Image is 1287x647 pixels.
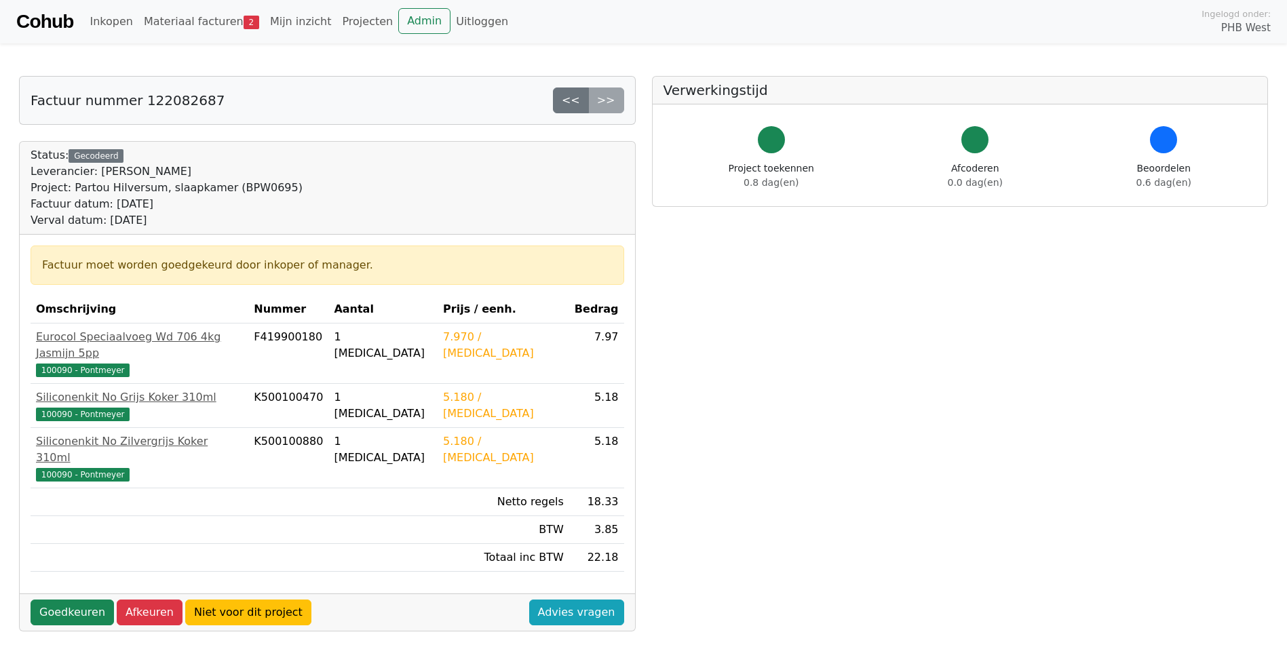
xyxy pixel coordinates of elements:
[328,296,438,323] th: Aantal
[248,323,328,384] td: F419900180
[185,600,311,625] a: Niet voor dit project
[31,196,303,212] div: Factuur datum: [DATE]
[398,8,450,34] a: Admin
[36,389,243,422] a: Siliconenkit No Grijs Koker 310ml100090 - Pontmeyer
[31,147,303,229] div: Status:
[443,329,564,361] div: 7.970 / [MEDICAL_DATA]
[1136,177,1191,188] span: 0.6 dag(en)
[1136,161,1191,190] div: Beoordelen
[31,92,225,109] h5: Factuur nummer 122082687
[244,16,259,29] span: 2
[1221,20,1271,36] span: PHB West
[16,5,73,38] a: Cohub
[31,212,303,229] div: Verval datum: [DATE]
[265,8,337,35] a: Mijn inzicht
[438,516,569,544] td: BTW
[334,433,432,466] div: 1 [MEDICAL_DATA]
[36,329,243,361] div: Eurocol Speciaalvoeg Wd 706 4kg Jasmijn 5pp
[42,257,613,273] div: Factuur moet worden goedgekeurd door inkoper of manager.
[334,329,432,361] div: 1 [MEDICAL_DATA]
[36,468,130,482] span: 100090 - Pontmeyer
[31,163,303,180] div: Leverancier: [PERSON_NAME]
[569,296,624,323] th: Bedrag
[31,180,303,196] div: Project: Partou Hilversum, slaapkamer (BPW0695)
[569,488,624,516] td: 18.33
[948,161,1003,190] div: Afcoderen
[36,389,243,406] div: Siliconenkit No Grijs Koker 310ml
[569,323,624,384] td: 7.97
[948,177,1003,188] span: 0.0 dag(en)
[117,600,183,625] a: Afkeuren
[36,408,130,421] span: 100090 - Pontmeyer
[529,600,624,625] a: Advies vragen
[664,82,1257,98] h5: Verwerkingstijd
[553,87,589,113] a: <<
[334,389,432,422] div: 1 [MEDICAL_DATA]
[248,384,328,428] td: K500100470
[1202,7,1271,20] span: Ingelogd onder:
[443,433,564,466] div: 5.180 / [MEDICAL_DATA]
[569,544,624,572] td: 22.18
[248,428,328,488] td: K500100880
[729,161,814,190] div: Project toekennen
[438,544,569,572] td: Totaal inc BTW
[569,516,624,544] td: 3.85
[248,296,328,323] th: Nummer
[744,177,799,188] span: 0.8 dag(en)
[36,329,243,378] a: Eurocol Speciaalvoeg Wd 706 4kg Jasmijn 5pp100090 - Pontmeyer
[138,8,265,35] a: Materiaal facturen2
[31,600,114,625] a: Goedkeuren
[569,428,624,488] td: 5.18
[69,149,123,163] div: Gecodeerd
[337,8,398,35] a: Projecten
[36,433,243,466] div: Siliconenkit No Zilvergrijs Koker 310ml
[438,488,569,516] td: Netto regels
[36,364,130,377] span: 100090 - Pontmeyer
[31,296,248,323] th: Omschrijving
[569,384,624,428] td: 5.18
[84,8,138,35] a: Inkopen
[443,389,564,422] div: 5.180 / [MEDICAL_DATA]
[36,433,243,482] a: Siliconenkit No Zilvergrijs Koker 310ml100090 - Pontmeyer
[450,8,514,35] a: Uitloggen
[438,296,569,323] th: Prijs / eenh.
